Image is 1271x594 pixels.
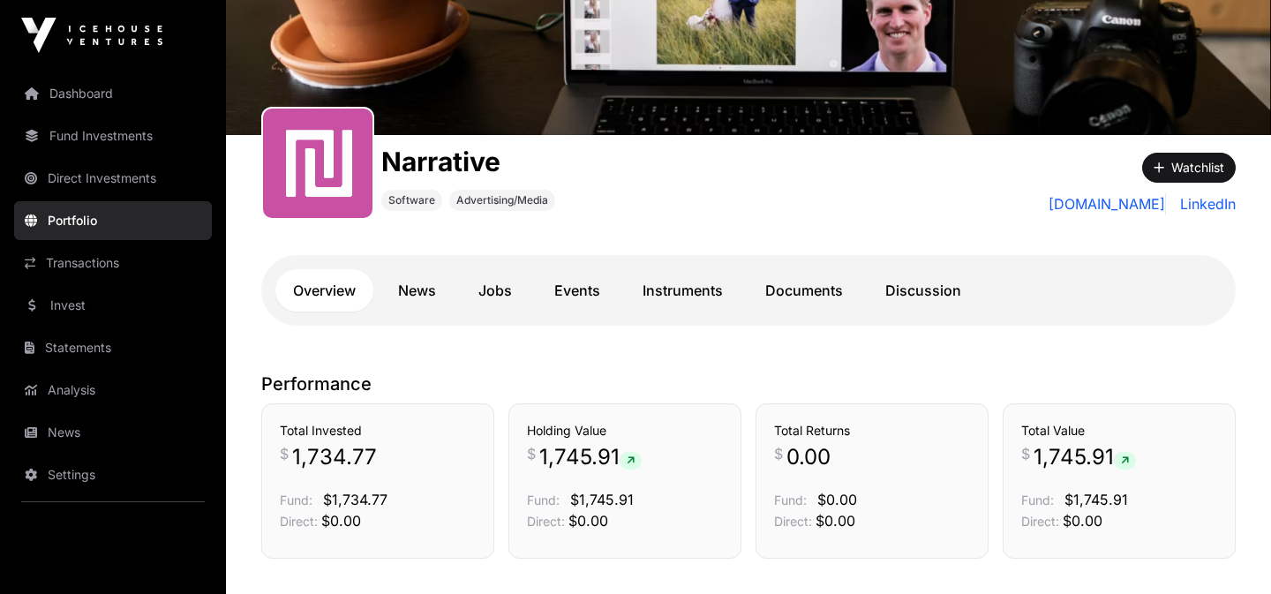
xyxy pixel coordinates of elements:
span: Direct: [774,514,812,529]
button: Watchlist [1142,153,1236,183]
a: [DOMAIN_NAME] [1049,193,1166,214]
span: $0.00 [816,512,855,530]
span: $ [280,443,289,464]
span: $ [527,443,536,464]
nav: Tabs [275,269,1222,312]
span: $0.00 [1063,512,1102,530]
h3: Total Returns [774,422,970,440]
a: Statements [14,328,212,367]
a: Documents [748,269,861,312]
a: Portfolio [14,201,212,240]
img: output-onlinepngtools---2025-04-09T134005.196.png [270,116,365,211]
a: Events [537,269,618,312]
a: Jobs [461,269,530,312]
a: Fund Investments [14,117,212,155]
iframe: Chat Widget [1183,509,1271,594]
span: $1,745.91 [570,491,634,508]
a: LinkedIn [1173,193,1236,214]
a: Transactions [14,244,212,282]
span: Fund: [1021,492,1054,508]
span: $ [774,443,783,464]
h3: Holding Value [527,422,723,440]
a: Overview [275,269,373,312]
a: News [14,413,212,452]
a: Instruments [625,269,741,312]
span: Software [388,193,435,207]
span: 0.00 [786,443,831,471]
h3: Total Value [1021,422,1217,440]
a: Analysis [14,371,212,410]
span: $0.00 [568,512,608,530]
span: 1,734.77 [292,443,377,471]
span: Fund: [527,492,560,508]
a: Direct Investments [14,159,212,198]
h3: Total Invested [280,422,476,440]
p: Performance [261,372,1236,396]
span: $0.00 [817,491,857,508]
a: Settings [14,455,212,494]
span: Direct: [1021,514,1059,529]
a: Invest [14,286,212,325]
span: 1,745.91 [539,443,642,471]
h1: Narrative [381,146,555,177]
a: Discussion [868,269,979,312]
span: Fund: [280,492,312,508]
a: Dashboard [14,74,212,113]
span: $1,745.91 [1064,491,1128,508]
span: $1,734.77 [323,491,387,508]
span: Direct: [280,514,318,529]
img: Icehouse Ventures Logo [21,18,162,53]
span: Fund: [774,492,807,508]
span: Advertising/Media [456,193,548,207]
span: Direct: [527,514,565,529]
span: $0.00 [321,512,361,530]
span: $ [1021,443,1030,464]
span: 1,745.91 [1034,443,1136,471]
a: News [380,269,454,312]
